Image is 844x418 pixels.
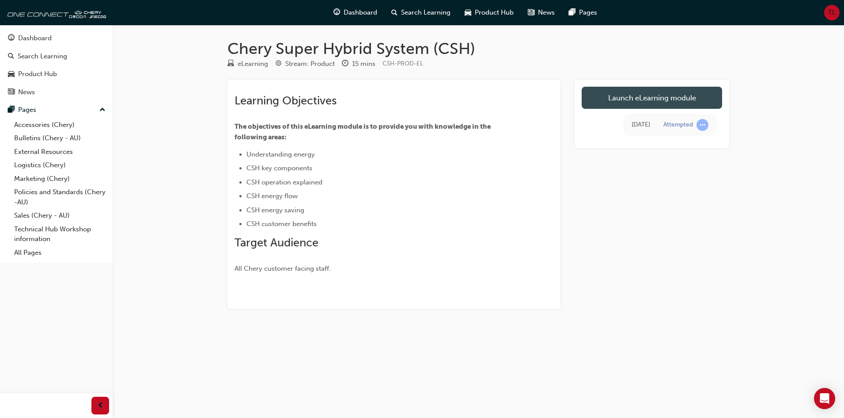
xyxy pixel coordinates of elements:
[8,35,15,42] span: guage-icon
[227,39,729,58] h1: Chery Super Hybrid System (CSH)
[632,120,650,130] div: Thu Sep 18 2025 10:18:43 GMT+1000 (Australian Eastern Standard Time)
[11,131,109,145] a: Bulletins (Chery - AU)
[11,246,109,260] a: All Pages
[824,5,840,20] button: TL
[235,236,318,249] span: Target Audience
[582,87,722,109] a: Launch eLearning module
[246,206,304,214] span: CSH energy saving
[275,60,282,68] span: target-icon
[344,8,377,18] span: Dashboard
[246,164,312,172] span: CSH key components
[246,150,315,158] span: Understanding energy
[4,102,109,118] button: Pages
[569,7,575,18] span: pages-icon
[8,106,15,114] span: pages-icon
[4,48,109,65] a: Search Learning
[235,123,492,141] span: The objectives of this eLearning module is to provide you with knowledge in the following areas:
[97,400,104,411] span: prev-icon
[235,265,331,272] span: All Chery customer facing staff.
[4,66,109,82] a: Product Hub
[246,220,317,228] span: CSH customer benefits
[4,4,106,21] img: oneconnect
[8,88,15,96] span: news-icon
[99,104,106,116] span: up-icon
[11,185,109,209] a: Policies and Standards (Chery -AU)
[227,60,234,68] span: learningResourceType_ELEARNING-icon
[11,172,109,186] a: Marketing (Chery)
[8,70,15,78] span: car-icon
[814,388,835,409] div: Open Intercom Messenger
[401,8,450,18] span: Search Learning
[246,192,298,200] span: CSH energy flow
[11,209,109,222] a: Sales (Chery - AU)
[465,7,471,18] span: car-icon
[342,58,375,69] div: Duration
[342,60,348,68] span: clock-icon
[828,8,836,18] span: TL
[333,7,340,18] span: guage-icon
[235,94,337,107] span: Learning Objectives
[458,4,521,22] a: car-iconProduct Hub
[562,4,604,22] a: pages-iconPages
[384,4,458,22] a: search-iconSearch Learning
[18,87,35,97] div: News
[227,58,268,69] div: Type
[18,51,67,61] div: Search Learning
[326,4,384,22] a: guage-iconDashboard
[475,8,514,18] span: Product Hub
[18,33,52,43] div: Dashboard
[4,28,109,102] button: DashboardSearch LearningProduct HubNews
[521,4,562,22] a: news-iconNews
[663,121,693,129] div: Attempted
[579,8,597,18] span: Pages
[352,59,375,69] div: 15 mins
[8,53,14,61] span: search-icon
[18,105,36,115] div: Pages
[538,8,555,18] span: News
[391,7,397,18] span: search-icon
[382,60,423,67] span: Learning resource code
[246,178,322,186] span: CSH operation explained
[11,145,109,159] a: External Resources
[11,118,109,132] a: Accessories (Chery)
[4,84,109,100] a: News
[11,222,109,246] a: Technical Hub Workshop information
[275,58,335,69] div: Stream
[11,158,109,172] a: Logistics (Chery)
[285,59,335,69] div: Stream: Product
[696,119,708,131] span: learningRecordVerb_ATTEMPT-icon
[528,7,534,18] span: news-icon
[4,30,109,46] a: Dashboard
[18,69,57,79] div: Product Hub
[238,59,268,69] div: eLearning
